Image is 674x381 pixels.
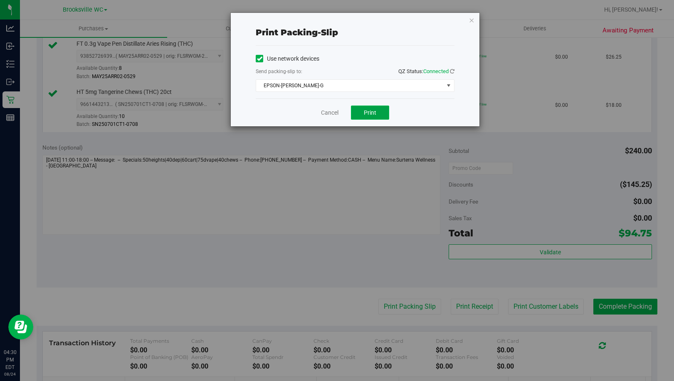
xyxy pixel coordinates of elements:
[398,68,454,74] span: QZ Status:
[444,80,454,91] span: select
[256,27,338,37] span: Print packing-slip
[364,109,376,116] span: Print
[351,106,389,120] button: Print
[256,54,319,63] label: Use network devices
[423,68,449,74] span: Connected
[321,108,338,117] a: Cancel
[256,80,444,91] span: EPSON-[PERSON_NAME]-G
[8,315,33,339] iframe: Resource center
[256,68,302,75] label: Send packing-slip to:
